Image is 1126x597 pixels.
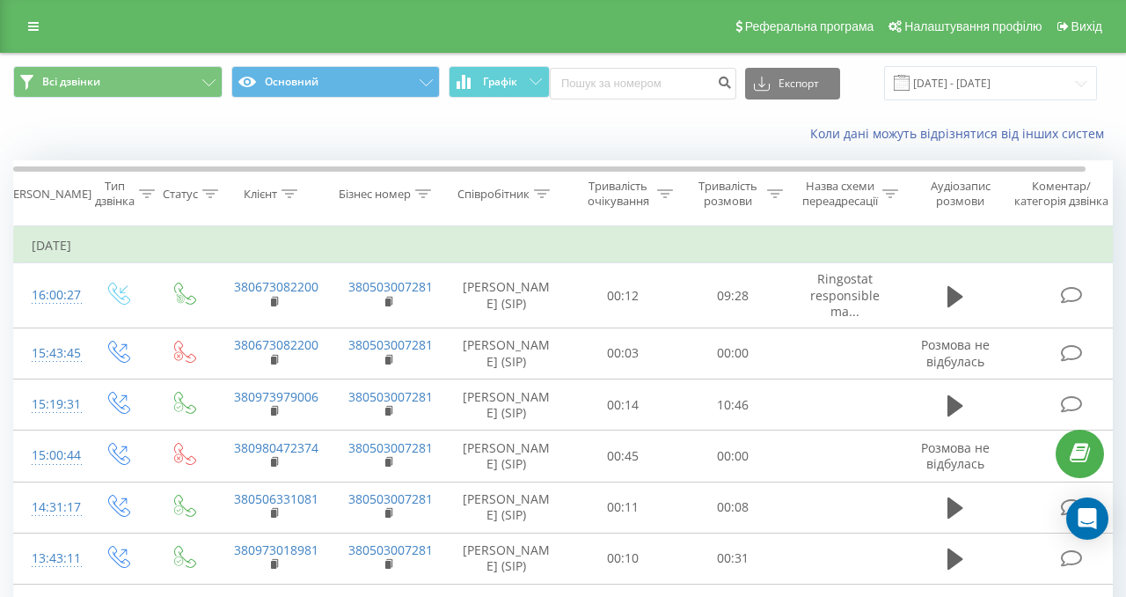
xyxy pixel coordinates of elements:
[568,431,678,482] td: 00:45
[678,482,788,533] td: 00:08
[678,533,788,584] td: 00:31
[745,68,840,99] button: Експорт
[568,263,678,328] td: 00:12
[234,278,318,295] a: 380673082200
[1066,497,1108,540] div: Open Intercom Messenger
[678,380,788,431] td: 10:46
[234,336,318,353] a: 380673082200
[457,187,530,202] div: Співробітник
[568,380,678,431] td: 00:14
[348,388,433,405] a: 380503007281
[693,179,763,209] div: Тривалість розмови
[348,336,433,353] a: 380503007281
[348,490,433,507] a: 380503007281
[921,336,990,369] span: Розмова не відбулась
[339,187,411,202] div: Бізнес номер
[678,431,788,482] td: 00:00
[918,179,1003,209] div: Аудіозапис розмови
[445,533,568,584] td: [PERSON_NAME] (SIP)
[583,179,653,209] div: Тривалість очікування
[32,439,67,473] div: 15:00:44
[678,328,788,379] td: 00:00
[445,328,568,379] td: [PERSON_NAME] (SIP)
[95,179,135,209] div: Тип дзвінка
[678,263,788,328] td: 09:28
[445,380,568,431] td: [PERSON_NAME] (SIP)
[32,336,67,371] div: 15:43:45
[348,278,433,295] a: 380503007281
[348,439,433,456] a: 380503007281
[483,76,517,88] span: Графік
[163,187,198,202] div: Статус
[234,388,318,405] a: 380973979006
[921,439,990,472] span: Розмова не відбулась
[810,125,1113,142] a: Коли дані можуть відрізнятися вiд інших систем
[32,542,67,576] div: 13:43:11
[3,187,91,202] div: [PERSON_NAME]
[904,19,1042,33] span: Налаштування профілю
[244,187,277,202] div: Клієнт
[568,482,678,533] td: 00:11
[234,490,318,507] a: 380506331081
[32,278,67,313] div: 16:00:27
[445,482,568,533] td: [PERSON_NAME] (SIP)
[568,328,678,379] td: 00:03
[568,533,678,584] td: 00:10
[32,387,67,422] div: 15:19:31
[745,19,874,33] span: Реферальна програма
[234,439,318,456] a: 380980472374
[42,75,100,89] span: Всі дзвінки
[234,542,318,558] a: 380973018981
[13,66,223,98] button: Всі дзвінки
[445,431,568,482] td: [PERSON_NAME] (SIP)
[802,179,878,209] div: Назва схеми переадресації
[445,263,568,328] td: [PERSON_NAME] (SIP)
[1071,19,1102,33] span: Вихід
[449,66,550,98] button: Графік
[550,68,736,99] input: Пошук за номером
[810,270,880,319] span: Ringostat responsible ma...
[32,490,67,525] div: 14:31:17
[1010,179,1113,209] div: Коментар/категорія дзвінка
[348,542,433,558] a: 380503007281
[231,66,441,98] button: Основний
